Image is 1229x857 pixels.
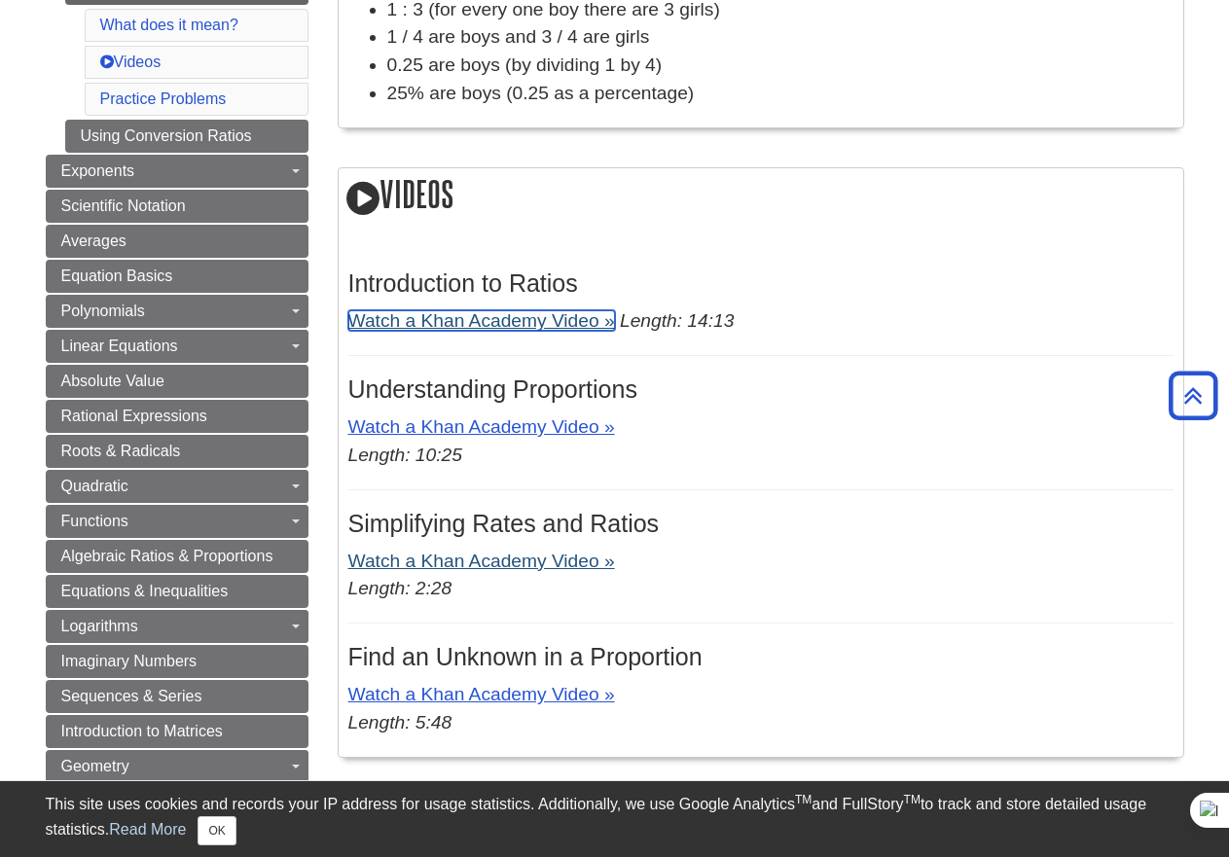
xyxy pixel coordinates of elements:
span: Polynomials [61,303,145,319]
span: Equations & Inequalities [61,583,229,599]
li: 25% are boys (0.25 as a percentage) [387,80,1174,108]
a: Watch a Khan Academy Video » [348,416,615,437]
a: Using Conversion Ratios [65,120,308,153]
li: 1 / 4 are boys and 3 / 4 are girls [387,23,1174,52]
a: Watch a Khan Academy Video » [348,684,615,704]
a: Absolute Value [46,365,308,398]
span: Imaginary Numbers [61,653,198,669]
a: What does it mean? [100,17,238,33]
a: Equation Basics [46,260,308,293]
em: Length: 10:25 [348,445,462,465]
span: Quadratic [61,478,128,494]
span: Functions [61,513,128,529]
span: Algebraic Ratios & Proportions [61,548,273,564]
a: Sequences & Series [46,680,308,713]
span: Sequences & Series [61,688,202,704]
em: Length: 2:28 [348,578,452,598]
span: Equation Basics [61,268,173,284]
span: Scientific Notation [61,197,186,214]
h3: Find an Unknown in a Proportion [348,643,1174,671]
a: Quadratic [46,470,308,503]
a: Algebraic Ratios & Proportions [46,540,308,573]
a: Watch a Khan Academy Video » [348,310,615,331]
a: Averages [46,225,308,258]
a: Linear Equations [46,330,308,363]
span: Geometry [61,758,129,774]
a: Videos [100,54,162,70]
span: Exponents [61,162,135,179]
em: Length: 14:13 [620,310,734,331]
a: Read More [109,821,186,838]
a: Scientific Notation [46,190,308,223]
span: Linear Equations [61,338,178,354]
span: Absolute Value [61,373,164,389]
span: Logarithms [61,618,138,634]
h3: Simplifying Rates and Ratios [348,510,1174,538]
a: Exponents [46,155,308,188]
span: Roots & Radicals [61,443,181,459]
h3: Introduction to Ratios [348,269,1174,298]
a: Logarithms [46,610,308,643]
li: 0.25 are boys (by dividing 1 by 4) [387,52,1174,80]
a: Imaginary Numbers [46,645,308,678]
a: Equations & Inequalities [46,575,308,608]
div: This site uses cookies and records your IP address for usage statistics. Additionally, we use Goo... [46,793,1184,845]
a: Watch a Khan Academy Video » [348,551,615,571]
h3: Understanding Proportions [348,375,1174,404]
h2: Videos [339,168,1183,224]
a: Practice Problems [100,90,227,107]
a: Rational Expressions [46,400,308,433]
span: Rational Expressions [61,408,207,424]
a: Functions [46,505,308,538]
a: Polynomials [46,295,308,328]
a: Roots & Radicals [46,435,308,468]
a: Back to Top [1162,382,1224,409]
sup: TM [904,793,921,806]
span: Introduction to Matrices [61,723,223,739]
a: Introduction to Matrices [46,715,308,748]
a: Geometry [46,750,308,783]
sup: TM [795,793,812,806]
em: Length: 5:48 [348,712,452,732]
button: Close [198,816,235,845]
span: Averages [61,232,127,249]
